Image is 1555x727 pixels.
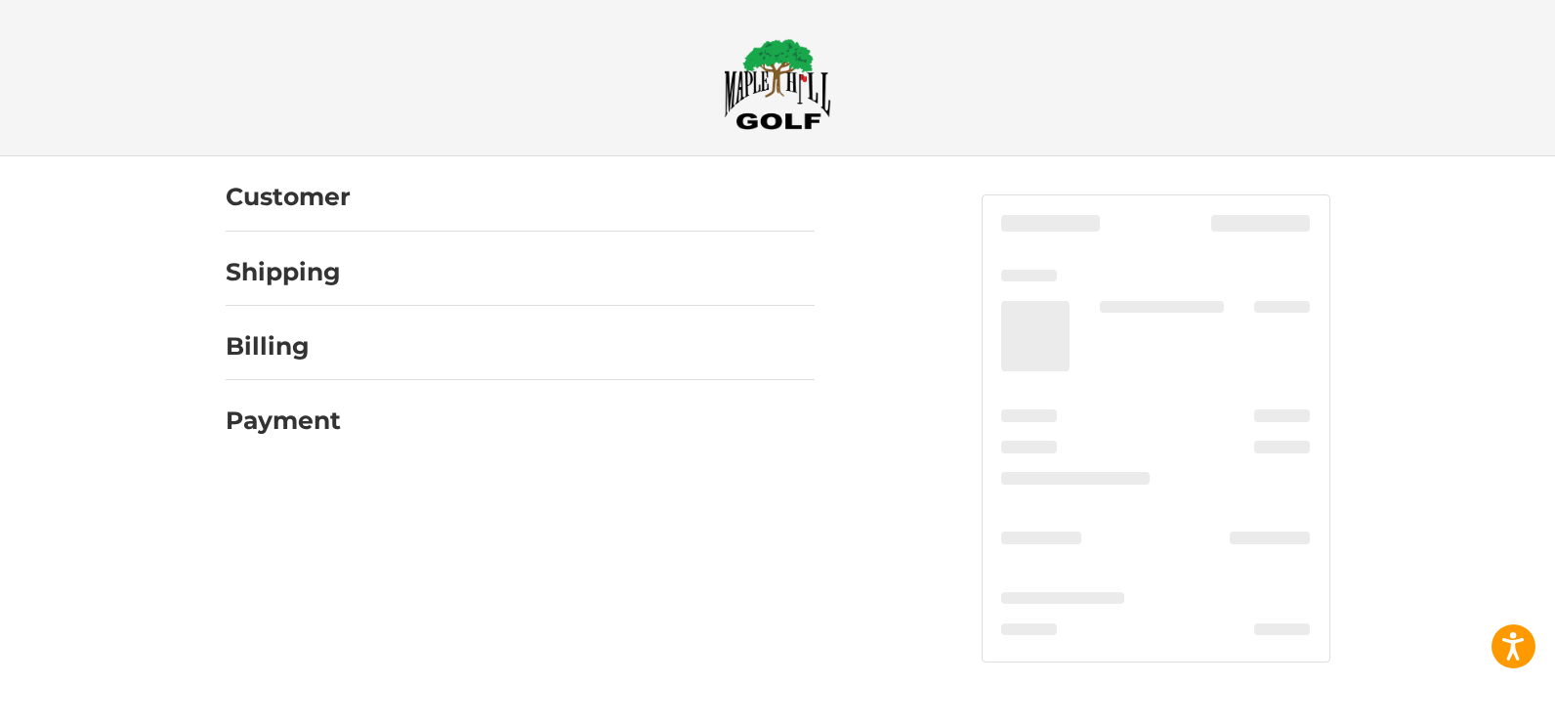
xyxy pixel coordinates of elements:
iframe: Gorgias live chat messenger [20,643,232,707]
img: Maple Hill Golf [724,38,831,130]
h2: Shipping [226,257,341,287]
iframe: Google Customer Reviews [1394,674,1555,727]
h2: Billing [226,331,340,362]
h2: Payment [226,406,341,436]
h2: Customer [226,182,351,212]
